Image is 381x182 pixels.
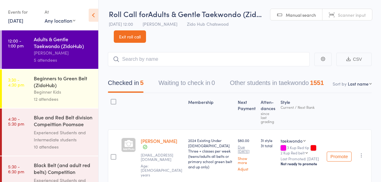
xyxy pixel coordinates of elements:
[286,12,316,18] span: Manual search
[281,105,322,109] div: Current / Next Rank
[281,138,303,144] div: taekwondo
[235,96,259,127] div: Next Payment
[143,21,177,27] span: [PERSON_NAME]
[333,81,347,87] label: Sort by
[8,77,24,87] time: 3:30 - 4:30 pm
[348,81,369,87] div: Last name
[281,145,322,155] div: 3 Kup Red tip
[281,161,322,166] div: Not ready to promote
[238,167,256,171] a: Adjust
[141,138,177,144] a: [PERSON_NAME]
[140,79,144,86] div: 5
[109,9,148,19] span: Roll Call for
[34,56,93,64] div: 5 attendees
[34,114,93,129] div: Blue and Red Belt division Compeittion Poomsae (Zi...
[158,76,215,93] button: Waiting to check in0
[34,95,93,103] div: 12 attendees
[34,36,93,49] div: Adults & Gentle Taekwondo (ZidoHub)
[34,75,93,88] div: Beginners to Green Belt (ZidoHub)
[8,7,38,17] div: Events for
[187,21,229,27] span: Zido Hub Chatswood
[8,164,24,174] time: 5:30 - 6:30 pm
[278,96,324,127] div: Style
[261,138,276,143] span: 31 style
[45,7,75,17] div: At
[211,79,215,86] div: 0
[148,9,262,19] span: Adults & Gentle Taekwondo (Zid…
[108,52,310,66] input: Search by name
[2,30,98,69] a: 12:00 -1:00 pmAdults & Gentle Taekwondo (ZidoHub)[PERSON_NAME]5 attendees
[34,129,93,143] div: Experienced Students and Intermediate students
[336,53,372,66] button: CSV
[2,69,98,108] a: 3:30 -4:30 pmBeginners to Green Belt (ZidoHub)Beginner Kids12 attendees
[34,143,93,150] div: 10 attendees
[238,156,256,164] a: Show more
[114,30,146,43] a: Exit roll call
[230,76,324,93] button: Other students in taekwondo1551
[2,109,98,156] a: 4:30 -5:30 pmBlue and Red Belt division Compeittion Poomsae (Zi...Experienced Students and Interm...
[141,163,182,177] span: Age: [DEMOGRAPHIC_DATA] years
[258,96,278,127] div: Atten­dances
[281,151,305,155] div: 2 Kup Red belt
[238,138,256,171] div: $80.00
[281,157,322,161] small: Last Promoted: [DATE]
[261,143,276,148] span: 31 total
[327,152,352,162] button: Promote
[34,162,93,177] div: Black Belt (and adult red belts) Competition Pooms...
[188,138,233,169] div: 2024 Existing Under [DEMOGRAPHIC_DATA] Three + classes per week (teens/adults all belts or primar...
[34,88,93,95] div: Beginner Kids
[338,12,366,18] span: Scanner input
[8,116,24,126] time: 4:30 - 5:30 pm
[45,17,75,24] div: Any location
[238,145,256,154] small: Due [DATE]
[8,17,23,24] a: [DATE]
[109,21,133,27] span: [DATE] 12:00
[310,79,324,86] div: 1551
[186,96,235,127] div: Membership
[261,111,276,123] div: since last grading
[8,38,24,48] time: 12:00 - 1:00 pm
[141,153,183,162] small: boostleonards@gmail.com
[108,76,144,93] button: Checked in5
[34,49,93,56] div: [PERSON_NAME]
